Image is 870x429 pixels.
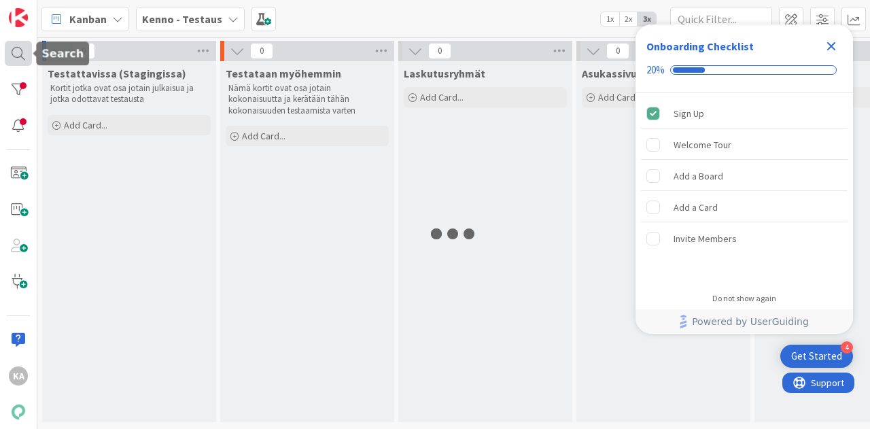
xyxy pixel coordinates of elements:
p: Kortit jotka ovat osa jotain julkaisua ja jotka odottavat testausta [50,83,208,105]
div: Open Get Started checklist, remaining modules: 4 [780,345,853,368]
a: Powered by UserGuiding [642,309,846,334]
span: Kanban [69,11,107,27]
img: Visit kanbanzone.com [9,8,28,27]
b: Kenno - Testaus [142,12,222,26]
div: Checklist progress: 20% [646,64,842,76]
span: 1x [601,12,619,26]
div: Welcome Tour [674,137,731,153]
div: Checklist items [636,93,853,284]
div: Sign Up is complete. [641,99,848,128]
div: Add a Board [674,168,723,184]
span: Add Card... [598,91,642,103]
span: Laskutusryhmät [404,67,485,80]
div: Checklist Container [636,24,853,334]
div: KA [9,366,28,385]
span: 0 [250,43,273,59]
span: Asukassivut [582,67,642,80]
span: Testattavissa (Stagingissa) [48,67,186,80]
div: Add a Card [674,199,718,216]
span: Add Card... [420,91,464,103]
div: Add a Board is incomplete. [641,161,848,191]
span: 2x [619,12,638,26]
div: Add a Card is incomplete. [641,192,848,222]
span: 0 [428,43,451,59]
p: Nämä kortit ovat osa jotain kokonaisuutta ja kerätään tähän kokonaisuuden testaamista varten [228,83,386,116]
div: Invite Members is incomplete. [641,224,848,254]
div: Onboarding Checklist [646,38,754,54]
span: Add Card... [64,119,107,131]
span: Powered by UserGuiding [692,313,809,330]
div: Close Checklist [820,35,842,57]
div: 4 [841,341,853,354]
span: Add Card... [242,130,285,142]
input: Quick Filter... [670,7,772,31]
span: 3x [638,12,656,26]
div: Welcome Tour is incomplete. [641,130,848,160]
div: Footer [636,309,853,334]
span: Support [29,2,62,18]
span: Testataan myöhemmin [226,67,341,80]
img: avatar [9,402,28,422]
div: Invite Members [674,230,737,247]
div: Get Started [791,349,842,363]
div: Do not show again [712,293,776,304]
div: 20% [646,64,665,76]
span: 0 [606,43,629,59]
h5: Search [41,47,84,60]
div: Sign Up [674,105,704,122]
